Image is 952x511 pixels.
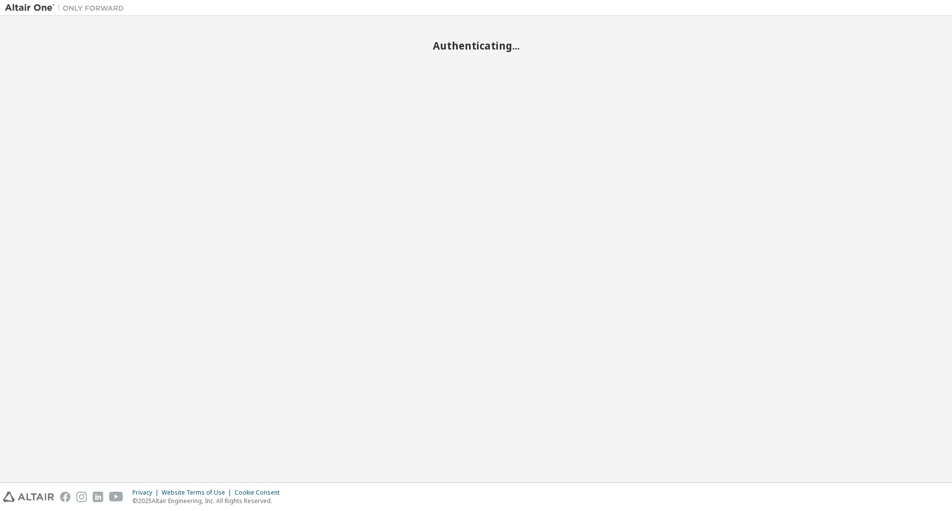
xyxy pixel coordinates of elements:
div: Privacy [132,489,162,497]
img: facebook.svg [60,492,70,502]
div: Website Terms of Use [162,489,235,497]
div: Cookie Consent [235,489,286,497]
img: altair_logo.svg [3,492,54,502]
img: youtube.svg [109,492,123,502]
img: instagram.svg [76,492,87,502]
img: Altair One [5,3,129,13]
p: © 2025 Altair Engineering, Inc. All Rights Reserved. [132,497,286,505]
h2: Authenticating... [5,39,947,52]
img: linkedin.svg [93,492,103,502]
